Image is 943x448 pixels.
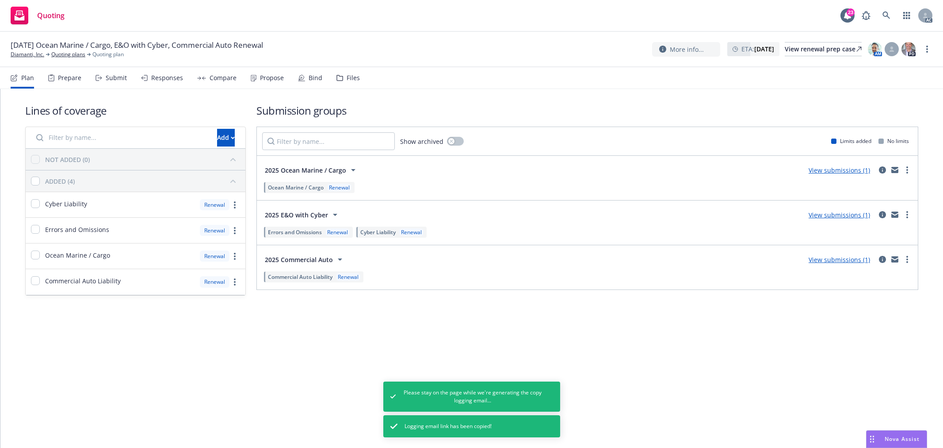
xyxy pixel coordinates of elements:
[890,209,900,220] a: mail
[200,276,229,287] div: Renewal
[106,74,127,81] div: Submit
[25,103,246,118] h1: Lines of coverage
[890,165,900,175] a: mail
[37,12,65,19] span: Quoting
[268,184,324,191] span: Ocean Marine / Cargo
[336,273,360,281] div: Renewal
[809,166,870,174] a: View submissions (1)
[309,74,322,81] div: Bind
[878,137,909,145] div: No limits
[151,74,183,81] div: Responses
[45,276,121,286] span: Commercial Auto Liability
[268,228,322,236] span: Errors and Omissions
[92,50,124,58] span: Quoting plan
[866,430,927,448] button: Nova Assist
[902,254,912,265] a: more
[867,431,878,448] div: Drag to move
[741,44,774,54] span: ETA :
[399,228,424,236] div: Renewal
[754,45,774,53] strong: [DATE]
[45,177,75,186] div: ADDED (4)
[809,211,870,219] a: View submissions (1)
[327,184,351,191] div: Renewal
[229,200,240,210] a: more
[403,389,542,405] span: Please stay on the page while we're generating the copy logging email...
[360,228,396,236] span: Cyber Liability
[210,74,237,81] div: Compare
[45,152,240,166] button: NOT ADDED (0)
[45,174,240,188] button: ADDED (4)
[857,7,875,24] a: Report a Bug
[45,225,109,234] span: Errors and Omissions
[902,209,912,220] a: more
[405,422,492,430] span: Logging email link has been copied!
[200,251,229,262] div: Renewal
[922,44,932,54] a: more
[11,50,44,58] a: Diamanti, Inc.
[262,132,395,150] input: Filter by name...
[265,255,333,264] span: 2025 Commercial Auto
[265,166,346,175] span: 2025 Ocean Marine / Cargo
[45,251,110,260] span: Ocean Marine / Cargo
[217,129,235,147] button: Add
[7,3,68,28] a: Quoting
[877,209,888,220] a: circleInformation
[868,42,882,56] img: photo
[877,254,888,265] a: circleInformation
[262,251,348,268] button: 2025 Commercial Auto
[21,74,34,81] div: Plan
[256,103,918,118] h1: Submission groups
[200,199,229,210] div: Renewal
[809,255,870,264] a: View submissions (1)
[262,161,361,179] button: 2025 Ocean Marine / Cargo
[652,42,720,57] button: More info...
[229,225,240,236] a: more
[260,74,284,81] div: Propose
[400,137,443,146] span: Show archived
[229,277,240,287] a: more
[200,225,229,236] div: Renewal
[785,42,862,56] a: View renewal prep case
[885,435,920,443] span: Nova Assist
[831,137,871,145] div: Limits added
[890,254,900,265] a: mail
[902,165,912,175] a: more
[58,74,81,81] div: Prepare
[901,42,916,56] img: photo
[31,129,212,147] input: Filter by name...
[51,50,85,58] a: Quoting plans
[347,74,360,81] div: Files
[670,45,704,54] span: More info...
[11,40,263,50] span: [DATE] Ocean Marine / Cargo, E&O with Cyber, Commercial Auto Renewal
[878,7,895,24] a: Search
[262,206,343,224] button: 2025 E&O with Cyber
[268,273,332,281] span: Commercial Auto Liability
[847,8,855,16] div: 23
[45,155,90,164] div: NOT ADDED (0)
[877,165,888,175] a: circleInformation
[45,199,87,209] span: Cyber Liability
[229,251,240,262] a: more
[898,7,916,24] a: Switch app
[325,228,350,236] div: Renewal
[265,210,328,220] span: 2025 E&O with Cyber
